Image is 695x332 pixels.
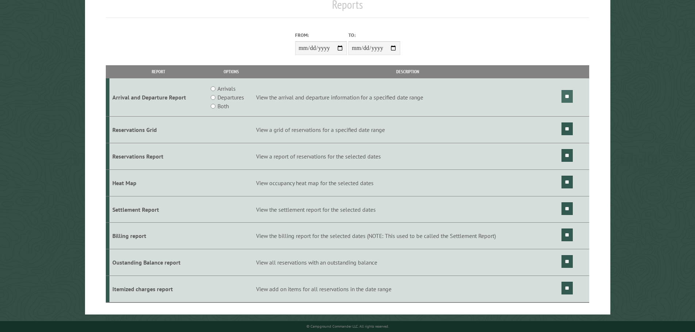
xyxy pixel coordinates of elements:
[295,32,347,39] label: From:
[109,249,208,276] td: Oustanding Balance report
[255,117,560,143] td: View a grid of reservations for a specified date range
[109,196,208,223] td: Settlement Report
[255,276,560,302] td: View add on items for all reservations in the date range
[109,223,208,249] td: Billing report
[109,78,208,117] td: Arrival and Departure Report
[255,65,560,78] th: Description
[217,84,236,93] label: Arrivals
[109,276,208,302] td: Itemized charges report
[255,169,560,196] td: View occupancy heat map for the selected dates
[255,223,560,249] td: View the billing report for the selected dates (NOTE: This used to be called the Settlement Report)
[217,93,244,102] label: Departures
[348,32,400,39] label: To:
[109,169,208,196] td: Heat Map
[109,117,208,143] td: Reservations Grid
[306,324,389,329] small: © Campground Commander LLC. All rights reserved.
[109,143,208,170] td: Reservations Report
[109,65,208,78] th: Report
[255,249,560,276] td: View all reservations with an outstanding balance
[207,65,255,78] th: Options
[255,143,560,170] td: View a report of reservations for the selected dates
[255,78,560,117] td: View the arrival and departure information for a specified date range
[255,196,560,223] td: View the settlement report for the selected dates
[217,102,229,110] label: Both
